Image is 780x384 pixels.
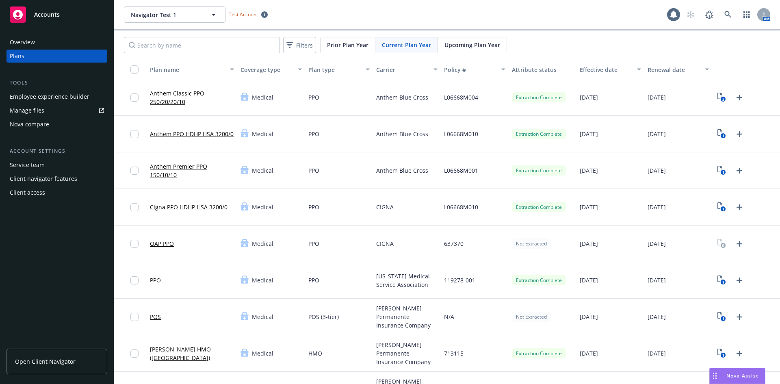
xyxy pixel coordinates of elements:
span: CIGNA [376,203,394,211]
button: Attribute status [509,60,576,79]
div: Manage files [10,104,44,117]
div: Renewal date [648,65,700,74]
a: Search [720,7,736,23]
a: View Plan Documents [715,91,728,104]
a: Client access [6,186,107,199]
span: PPO [308,130,319,138]
div: Client navigator features [10,172,77,185]
div: Extraction Complete [512,348,566,358]
a: View Plan Documents [715,347,728,360]
div: Policy # [444,65,496,74]
a: [PERSON_NAME] HMO ([GEOGRAPHIC_DATA]) [150,345,234,362]
span: Accounts [34,11,60,18]
span: Navigator Test 1 [131,11,201,19]
span: Prior Plan Year [327,41,368,49]
a: Switch app [739,7,755,23]
a: OAP PPO [150,239,174,248]
div: Extraction Complete [512,92,566,102]
button: Coverage type [237,60,305,79]
input: Toggle Row Selected [130,240,139,248]
button: Carrier [373,60,441,79]
span: Medical [252,203,273,211]
a: Upload Plan Documents [733,274,746,287]
input: Toggle Row Selected [130,130,139,138]
a: View Plan Documents [715,237,728,250]
span: 119278-001 [444,276,475,284]
span: Anthem Blue Cross [376,93,428,102]
a: View Plan Documents [715,274,728,287]
a: Manage files [6,104,107,117]
div: Tools [6,79,107,87]
div: Account settings [6,147,107,155]
input: Toggle Row Selected [130,93,139,102]
a: Upload Plan Documents [733,310,746,323]
span: [DATE] [580,349,598,358]
input: Toggle Row Selected [130,167,139,175]
a: Cigna PPO HDHP HSA 3200/0 [150,203,227,211]
span: Nova Assist [726,372,758,379]
span: [DATE] [580,203,598,211]
span: [DATE] [580,130,598,138]
div: Plans [10,50,24,63]
input: Toggle Row Selected [130,276,139,284]
a: PPO [150,276,161,284]
span: Anthem Blue Cross [376,166,428,175]
input: Toggle Row Selected [130,349,139,358]
span: 637370 [444,239,464,248]
span: Current Plan Year [382,41,431,49]
text: 1 [722,133,724,139]
span: Open Client Navigator [15,357,76,366]
div: Not Extracted [512,239,551,249]
span: Medical [252,166,273,175]
input: Toggle Row Selected [130,313,139,321]
span: [PERSON_NAME] Permanente Insurance Company [376,304,438,330]
a: Service team [6,158,107,171]
a: Anthem Premier PPO 150/10/10 [150,162,234,179]
div: Extraction Complete [512,202,566,212]
span: [DATE] [648,239,666,248]
div: Employee experience builder [10,90,89,103]
span: Medical [252,276,273,284]
button: Policy # [441,60,509,79]
span: 713115 [444,349,464,358]
span: [DATE] [580,93,598,102]
span: Medical [252,93,273,102]
a: Overview [6,36,107,49]
a: Accounts [6,3,107,26]
span: Filters [285,39,314,51]
div: Service team [10,158,45,171]
div: Plan name [150,65,225,74]
div: Client access [10,186,45,199]
div: Extraction Complete [512,275,566,285]
div: Plan type [308,65,361,74]
span: [DATE] [648,166,666,175]
button: Plan type [305,60,373,79]
span: [DATE] [648,349,666,358]
a: Upload Plan Documents [733,347,746,360]
a: Report a Bug [701,7,717,23]
div: Effective date [580,65,632,74]
a: View Plan Documents [715,164,728,177]
span: Medical [252,349,273,358]
div: Not Extracted [512,312,551,322]
input: Toggle Row Selected [130,203,139,211]
a: Upload Plan Documents [733,128,746,141]
a: View Plan Documents [715,201,728,214]
span: CIGNA [376,239,394,248]
span: [DATE] [580,166,598,175]
div: Carrier [376,65,429,74]
a: Upload Plan Documents [733,91,746,104]
button: Plan name [147,60,237,79]
text: 1 [722,353,724,358]
span: POS (3-tier) [308,312,339,321]
div: Coverage type [240,65,293,74]
span: [PERSON_NAME] Permanente Insurance Company [376,341,438,366]
span: L06668M001 [444,166,478,175]
text: 1 [722,280,724,285]
a: View Plan Documents [715,310,728,323]
div: Attribute status [512,65,573,74]
text: 3 [722,97,724,102]
button: Filters [283,37,316,53]
span: PPO [308,276,319,284]
span: [DATE] [648,203,666,211]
